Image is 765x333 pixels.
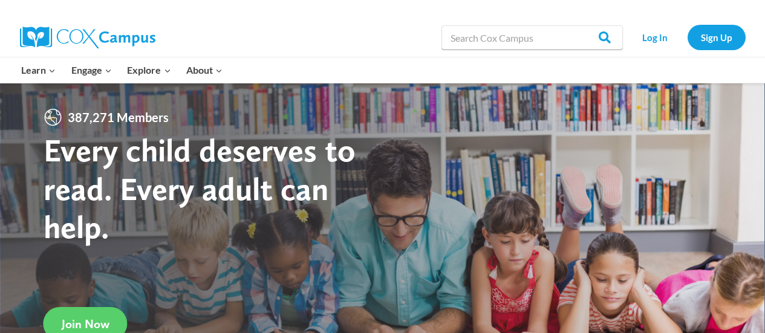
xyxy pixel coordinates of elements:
[441,25,623,50] input: Search Cox Campus
[44,131,356,246] strong: Every child deserves to read. Every adult can help.
[20,27,155,48] img: Cox Campus
[71,62,112,78] span: Engage
[186,62,223,78] span: About
[629,25,682,50] a: Log In
[14,57,230,83] nav: Primary Navigation
[688,25,746,50] a: Sign Up
[127,62,171,78] span: Explore
[62,317,109,331] span: Join Now
[21,62,56,78] span: Learn
[629,25,746,50] nav: Secondary Navigation
[63,108,174,127] span: 387,271 Members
